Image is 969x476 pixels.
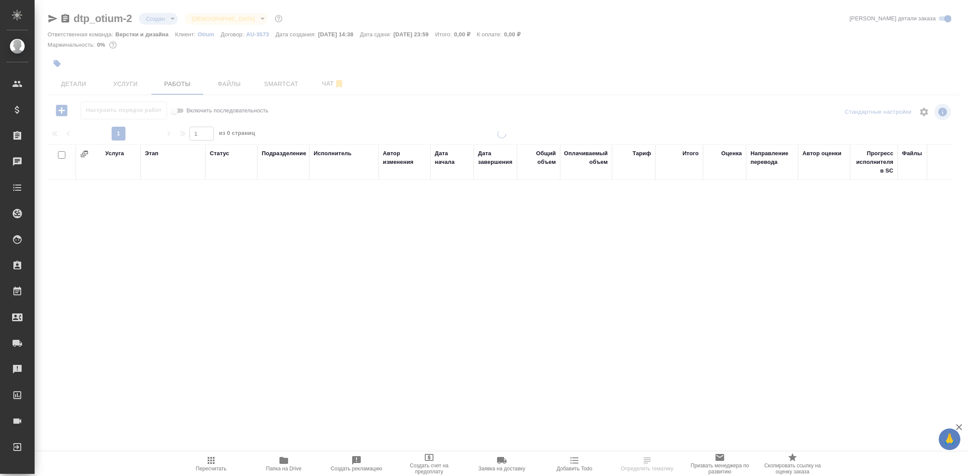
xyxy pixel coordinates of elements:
button: Сгруппировать [80,150,89,158]
button: Призвать менеджера по развитию [683,452,756,476]
div: Итого [683,149,699,158]
span: Пересчитать [196,466,227,472]
span: Определить тематику [621,466,673,472]
div: Дата завершения [478,149,513,166]
div: Автор оценки [802,149,841,158]
div: Тариф [632,149,651,158]
div: Подразделение [262,149,306,158]
div: Оплачиваемый объем [564,149,608,166]
span: Папка на Drive [266,466,302,472]
div: Прогресс исполнителя в SC [854,149,893,175]
button: 🙏 [939,428,960,450]
div: Дата начала [435,149,469,166]
span: Скопировать ссылку на оценку заказа [761,463,824,475]
button: Создать рекламацию [320,452,393,476]
button: Создать счет на предоплату [393,452,465,476]
div: Услуга [105,149,124,158]
div: Статус [210,149,229,158]
div: Файлы [902,149,922,158]
div: Оценка [721,149,742,158]
button: Папка на Drive [247,452,320,476]
span: 🙏 [942,430,957,448]
button: Добавить Todo [538,452,611,476]
div: Направление перевода [751,149,794,166]
div: Исполнитель [314,149,352,158]
span: Создать рекламацию [331,466,382,472]
button: Пересчитать [175,452,247,476]
span: Добавить Todo [557,466,592,472]
span: Заявка на доставку [478,466,525,472]
div: Автор изменения [383,149,426,166]
button: Скопировать ссылку на оценку заказа [756,452,829,476]
div: Общий объем [521,149,556,166]
div: Этап [145,149,158,158]
span: Призвать менеджера по развитию [689,463,751,475]
button: Заявка на доставку [465,452,538,476]
button: Определить тематику [611,452,683,476]
span: Создать счет на предоплату [398,463,460,475]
